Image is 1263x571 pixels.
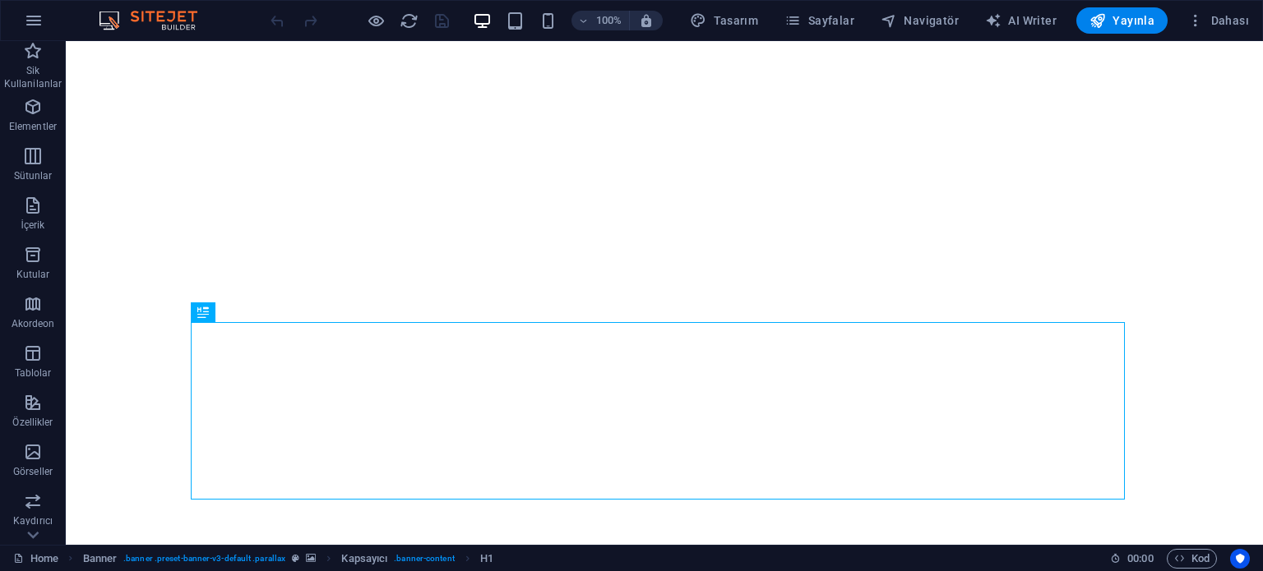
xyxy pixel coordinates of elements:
[639,13,654,28] i: Yeniden boyutlandırmada yakınlaştırma düzeyini seçilen cihaza uyacak şekilde otomatik olarak ayarla.
[292,554,299,563] i: Bu element, özelleştirilebilir bir ön ayar
[480,549,493,569] span: Seçmek için tıkla. Düzenlemek için çift tıkla
[21,219,44,232] p: İçerik
[306,554,316,563] i: Bu element, arka plan içeriyor
[874,7,965,34] button: Navigatör
[1167,549,1217,569] button: Kod
[784,12,854,29] span: Sayfalar
[1230,549,1250,569] button: Usercentrics
[1181,7,1256,34] button: Dahası
[95,11,218,30] img: Editor Logo
[683,7,765,34] div: Tasarım (Ctrl+Alt+Y)
[1110,549,1154,569] h6: Oturum süresi
[571,11,630,30] button: 100%
[1174,549,1210,569] span: Kod
[13,549,58,569] a: Seçimi iptal etmek için tıkla. Sayfaları açmak için çift tıkla
[341,549,387,569] span: Seçmek için tıkla. Düzenlemek için çift tıkla
[881,12,959,29] span: Navigatör
[15,366,52,380] p: Tablolar
[1076,7,1168,34] button: Yayınla
[978,7,1063,34] button: AI Writer
[1127,549,1153,569] span: 00 00
[399,11,419,30] button: reload
[1187,12,1249,29] span: Dahası
[13,514,53,527] p: Kaydırıcı
[16,268,50,281] p: Kutular
[13,465,53,478] p: Görseller
[400,12,419,30] i: Sayfayı yeniden yükleyin
[12,317,55,330] p: Akordeon
[690,12,758,29] span: Tasarım
[14,169,53,182] p: Sütunlar
[596,11,622,30] h6: 100%
[985,12,1057,29] span: AI Writer
[1139,552,1141,564] span: :
[683,7,765,34] button: Tasarım
[9,120,57,133] p: Elementler
[83,549,494,569] nav: breadcrumb
[394,549,454,569] span: . banner-content
[12,416,53,429] p: Özellikler
[778,7,861,34] button: Sayfalar
[1090,12,1154,29] span: Yayınla
[123,549,285,569] span: . banner .preset-banner-v3-default .parallax
[366,11,386,30] button: Ön izleme modundan çıkıp düzenlemeye devam etmek için buraya tıklayın
[83,549,118,569] span: Seçmek için tıkla. Düzenlemek için çift tıkla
